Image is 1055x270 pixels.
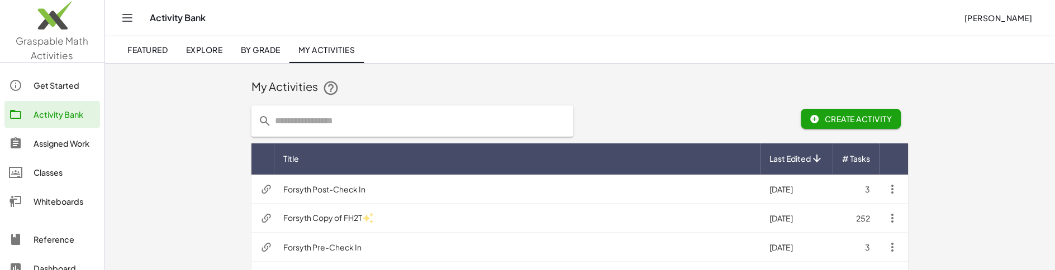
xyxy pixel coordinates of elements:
div: Whiteboards [34,195,96,208]
div: Classes [34,166,96,179]
div: Reference [34,233,96,246]
span: Title [283,153,299,165]
a: Assigned Work [4,130,100,157]
span: [PERSON_NAME] [964,13,1033,23]
td: 252 [833,204,880,233]
div: Get Started [34,79,96,92]
div: Activity Bank [34,108,96,121]
a: Classes [4,159,100,186]
td: [DATE] [761,175,833,204]
span: # Tasks [843,153,871,165]
a: Activity Bank [4,101,100,128]
a: Reference [4,226,100,253]
a: Whiteboards [4,188,100,215]
i: prepended action [258,114,272,128]
a: Get Started [4,72,100,99]
div: My Activities [251,79,909,97]
span: Featured [127,45,168,55]
div: Assigned Work [34,137,96,150]
span: Graspable Math Activities [16,35,89,61]
button: Toggle navigation [118,9,136,27]
td: [DATE] [761,233,833,262]
span: My Activities [298,45,355,55]
td: Forsyth Copy of FH2T [274,204,761,233]
td: [DATE] [761,204,833,233]
button: [PERSON_NAME] [956,8,1042,28]
td: Forsyth Pre-Check In [274,233,761,262]
span: Create Activity [810,114,892,124]
span: Explore [186,45,222,55]
td: 3 [833,175,880,204]
td: Forsyth Post-Check In [274,175,761,204]
span: Last Edited [770,153,811,165]
button: Create Activity [801,109,901,129]
span: By Grade [240,45,280,55]
td: 3 [833,233,880,262]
